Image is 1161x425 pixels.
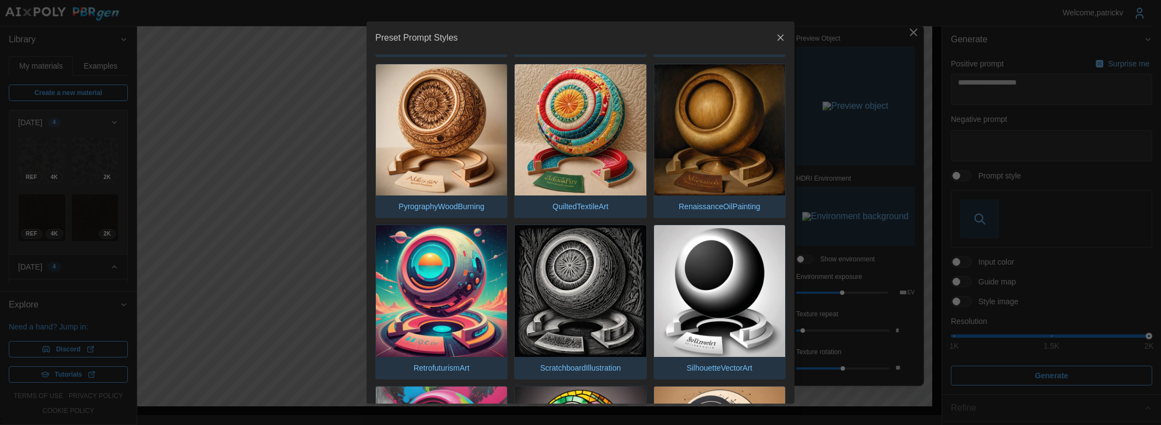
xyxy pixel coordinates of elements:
button: RetrofuturismArt.jpgRetrofuturismArt [375,225,508,379]
button: ScratchboardIllustration.jpgScratchboardIllustration [514,225,646,379]
p: PyrographyWoodBurning [393,195,490,217]
img: RenaissanceOilPainting.jpg [654,64,785,195]
img: SilhouetteVectorArt.jpg [654,225,785,356]
h2: Preset Prompt Styles [375,33,458,42]
img: RetrofuturismArt.jpg [376,225,507,356]
img: QuiltedTextileArt.jpg [515,64,646,195]
p: RenaissanceOilPainting [673,195,766,217]
img: ScratchboardIllustration.jpg [515,225,646,356]
button: SilhouetteVectorArt.jpgSilhouetteVectorArt [653,225,786,379]
p: SilhouetteVectorArt [681,357,758,379]
button: PyrographyWoodBurning.jpgPyrographyWoodBurning [375,64,508,219]
p: RetrofuturismArt [408,357,475,379]
p: ScratchboardIllustration [534,357,626,379]
button: QuiltedTextileArt.jpgQuiltedTextileArt [514,64,646,219]
button: RenaissanceOilPainting.jpgRenaissanceOilPainting [653,64,786,219]
p: QuiltedTextileArt [547,195,614,217]
img: PyrographyWoodBurning.jpg [376,64,507,195]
